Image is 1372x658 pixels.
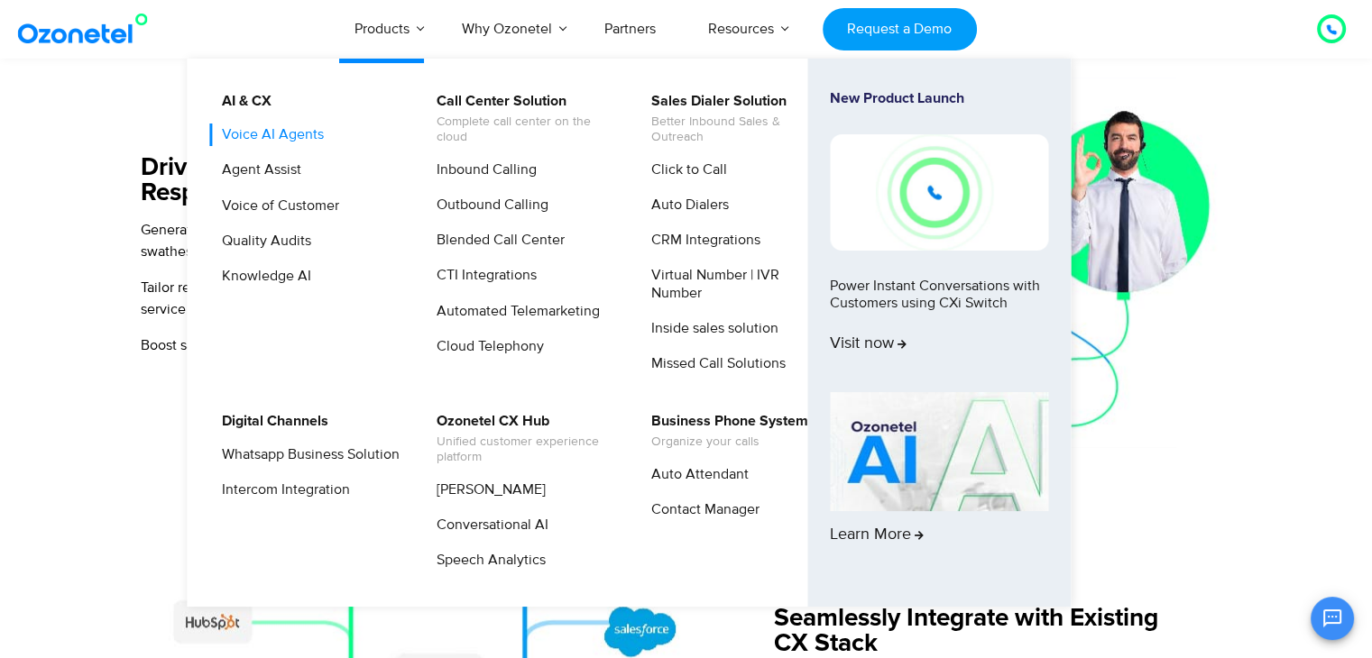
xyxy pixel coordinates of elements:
span: Better Inbound Sales & Outreach [651,114,829,145]
a: Inside sales solution [640,317,781,340]
a: CTI Integrations [425,264,539,287]
a: [PERSON_NAME] [425,479,548,501]
a: Knowledge AI [210,265,314,288]
a: Contact Manager [640,498,762,521]
a: AI & CX [210,90,274,113]
a: Ozonetel CX HubUnified customer experience platform [425,410,617,468]
a: New Product LaunchPower Instant Conversations with Customers using CXi SwitchVisit now [830,90,1048,385]
a: Speech Analytics [425,549,548,571]
a: Business Phone SystemOrganize your calls [640,410,811,452]
a: Sales Dialer SolutionBetter Inbound Sales & Outreach [640,90,832,148]
a: Cloud Telephony [425,335,547,358]
span: Organize your calls [651,434,808,450]
img: AI [830,392,1048,511]
span: Learn More [830,525,924,545]
img: New-Project-17.png [830,134,1048,250]
a: Quality Audits [210,230,314,252]
h5: Seamlessly Integrate with Existing CX Stack [774,606,1229,656]
button: Open chat [1311,597,1354,640]
p: Generate accurate responses by analyzing and learning from huge swathes of data. [141,219,605,262]
a: Missed Call Solutions [640,352,788,375]
a: Digital Channels [210,410,331,433]
a: Auto Dialers [640,194,732,216]
a: Outbound Calling [425,194,551,216]
h5: Drive Higher CSAT with Accurate Responses [141,155,605,206]
p: Tailor responses to business-specific use cases and maintain consistent service quality. [141,277,605,320]
a: Request a Demo [823,8,977,50]
a: Blended Call Center [425,229,567,251]
a: Learn More [830,392,1048,576]
a: Click to Call [640,159,730,181]
span: Complete call center on the cloud [437,114,614,145]
a: Voice AI Agents [210,123,327,146]
a: CRM Integrations [640,229,763,251]
a: Whatsapp Business Solution [210,443,402,466]
a: Conversational AI [425,514,551,536]
a: Intercom Integration [210,479,353,501]
span: Unified customer experience platform [437,434,614,465]
a: Voice of Customer [210,195,342,217]
a: Virtual Number | IVR Number [640,264,832,304]
a: Call Center SolutionComplete call center on the cloud [425,90,617,148]
a: Auto Attendant [640,463,751,486]
a: Automated Telemarketing [425,300,603,323]
a: Agent Assist [210,159,304,181]
a: Inbound Calling [425,159,539,181]
span: Visit now [830,334,907,354]
p: Boost satisfaction and loyalty with faster, more relevant resolutions. [141,334,605,356]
